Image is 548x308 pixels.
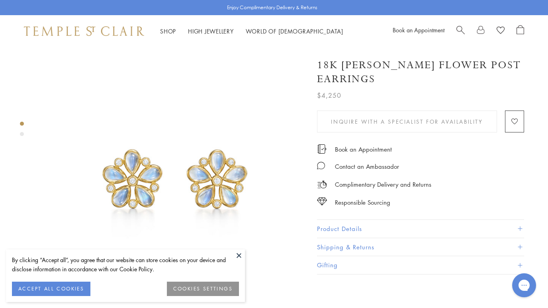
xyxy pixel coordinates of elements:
div: Product gallery navigation [20,120,24,142]
span: Inquire With A Specialist for Availability [331,117,483,126]
p: Complimentary Delivery and Returns [335,180,431,190]
img: icon_sourcing.svg [317,197,327,205]
a: Book an Appointment [393,26,444,34]
button: Gifting [317,256,524,274]
h1: 18K [PERSON_NAME] Flower Post Earrings [317,58,524,86]
a: World of [DEMOGRAPHIC_DATA]World of [DEMOGRAPHIC_DATA] [246,27,343,35]
a: Book an Appointment [335,145,392,154]
button: COOKIES SETTINGS [167,282,239,296]
div: Responsible Sourcing [335,197,390,207]
button: Inquire With A Specialist for Availability [317,111,497,132]
img: Temple St. Clair [24,26,144,36]
iframe: Gorgias live chat messenger [508,270,540,300]
div: By clicking “Accept all”, you agree that our website can store cookies on your device and disclos... [12,255,239,274]
img: MessageIcon-01_2.svg [317,162,325,170]
span: $4,250 [317,90,341,101]
a: View Wishlist [497,25,505,37]
nav: Main navigation [160,26,343,36]
a: ShopShop [160,27,176,35]
a: High JewelleryHigh Jewellery [188,27,234,35]
button: ACCEPT ALL COOKIES [12,282,90,296]
p: Enjoy Complimentary Delivery & Returns [227,4,317,12]
a: Search [456,25,465,37]
a: Open Shopping Bag [517,25,524,37]
img: icon_appointment.svg [317,144,327,154]
button: Product Details [317,220,524,238]
img: icon_delivery.svg [317,180,327,190]
button: Shipping & Returns [317,238,524,256]
div: Contact an Ambassador [335,162,399,172]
